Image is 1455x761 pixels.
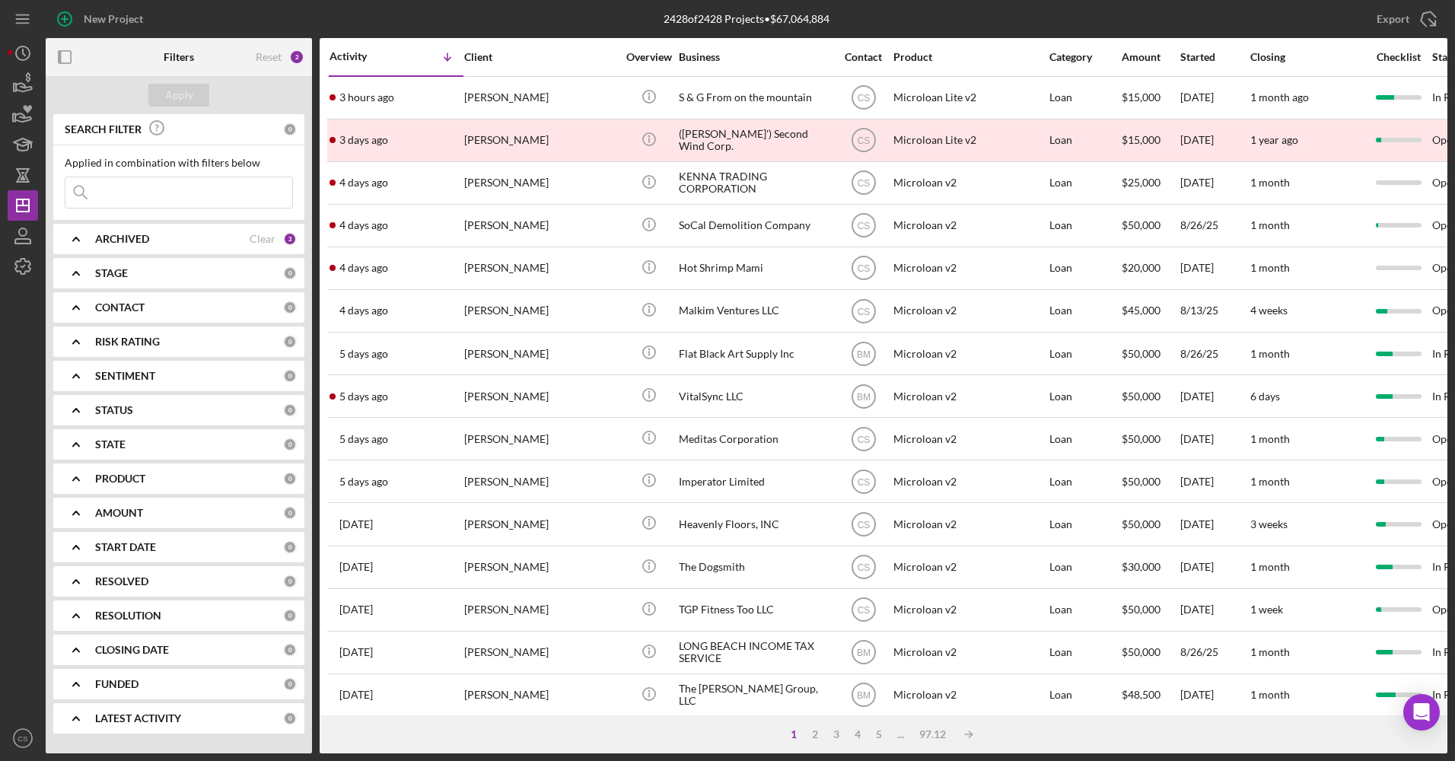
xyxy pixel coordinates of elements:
div: 0 [283,438,297,451]
text: CS [857,434,870,444]
div: Flat Black Art Supply Inc [679,333,831,374]
b: Filters [164,51,194,63]
text: CS [857,306,870,317]
div: [DATE] [1180,547,1249,587]
div: Amount [1122,51,1179,63]
time: 2025-08-27 20:10 [339,603,373,616]
div: 97.12 [912,728,954,740]
div: 0 [283,643,297,657]
div: $50,000 [1122,590,1179,630]
time: 1 month ago [1250,91,1309,103]
div: Microloan v2 [893,461,1046,501]
div: 4 [847,728,868,740]
b: LATEST ACTIVITY [95,712,181,724]
time: 1 month [1250,475,1290,488]
time: 2025-08-29 23:57 [339,219,388,231]
div: [PERSON_NAME] [464,78,616,118]
div: 0 [283,712,297,725]
b: RESOLVED [95,575,148,587]
button: Apply [148,84,209,107]
div: [PERSON_NAME] [464,547,616,587]
div: Client [464,51,616,63]
b: STATUS [95,404,133,416]
div: [PERSON_NAME] [464,205,616,246]
div: 2 [283,232,297,246]
text: BM [857,349,871,359]
b: SEARCH FILTER [65,123,142,135]
div: Malkim Ventures LLC [679,291,831,331]
div: $20,000 [1122,248,1179,288]
div: 0 [283,609,297,622]
time: 1 month [1250,432,1290,445]
div: $45,000 [1122,291,1179,331]
div: [DATE] [1180,461,1249,501]
div: 0 [283,335,297,349]
div: Checklist [1366,51,1431,63]
div: 3 [826,728,847,740]
time: 2025-08-30 22:45 [339,134,388,146]
div: Microloan v2 [893,504,1046,544]
time: 1 week [1250,603,1283,616]
text: CS [857,93,870,103]
div: [DATE] [1180,248,1249,288]
text: CS [857,263,870,274]
time: 2025-08-27 22:26 [339,561,373,573]
div: $50,000 [1122,205,1179,246]
div: 5 [868,728,890,740]
text: BM [857,648,871,658]
div: Microloan v2 [893,248,1046,288]
div: 8/13/25 [1180,291,1249,331]
div: Microloan v2 [893,419,1046,459]
div: 0 [283,266,297,280]
div: Loan [1049,333,1120,374]
time: 6 days [1250,390,1280,403]
b: RISK RATING [95,336,160,348]
time: 2025-08-28 02:10 [339,518,373,530]
div: 0 [283,403,297,417]
div: 0 [283,677,297,691]
div: [PERSON_NAME] [464,632,616,673]
div: [DATE] [1180,376,1249,416]
div: 2 [289,49,304,65]
time: 1 month [1250,176,1290,189]
button: Export [1361,4,1447,34]
div: The [PERSON_NAME] Group, LLC [679,675,831,715]
text: CS [857,562,870,573]
div: $50,000 [1122,376,1179,416]
time: 1 month [1250,645,1290,658]
div: Microloan v2 [893,376,1046,416]
time: 2025-08-29 16:01 [339,304,388,317]
b: FUNDED [95,678,138,690]
div: Loan [1049,205,1120,246]
div: 0 [283,575,297,588]
button: CS [8,723,38,753]
time: 3 weeks [1250,517,1288,530]
time: 2025-08-29 21:00 [339,262,388,274]
div: [PERSON_NAME] [464,163,616,203]
div: [DATE] [1180,78,1249,118]
div: Microloan v2 [893,547,1046,587]
div: [PERSON_NAME] [464,675,616,715]
b: CLOSING DATE [95,644,169,656]
b: STATE [95,438,126,451]
div: Microloan v2 [893,590,1046,630]
time: 1 month [1250,261,1290,274]
div: Imperator Limited [679,461,831,501]
div: Open Intercom Messenger [1403,694,1440,731]
time: 2025-08-28 16:58 [339,433,388,445]
div: Reset [256,51,282,63]
b: ARCHIVED [95,233,149,245]
div: [PERSON_NAME] [464,248,616,288]
text: CS [18,734,27,743]
div: [PERSON_NAME] [464,291,616,331]
b: CONTACT [95,301,145,314]
div: Microloan Lite v2 [893,120,1046,161]
div: $50,000 [1122,419,1179,459]
div: Business [679,51,831,63]
div: [PERSON_NAME] [464,333,616,374]
div: 8/26/25 [1180,333,1249,374]
time: 2025-08-28 17:19 [339,390,388,403]
b: RESOLUTION [95,610,161,622]
div: [DATE] [1180,163,1249,203]
time: 1 month [1250,218,1290,231]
